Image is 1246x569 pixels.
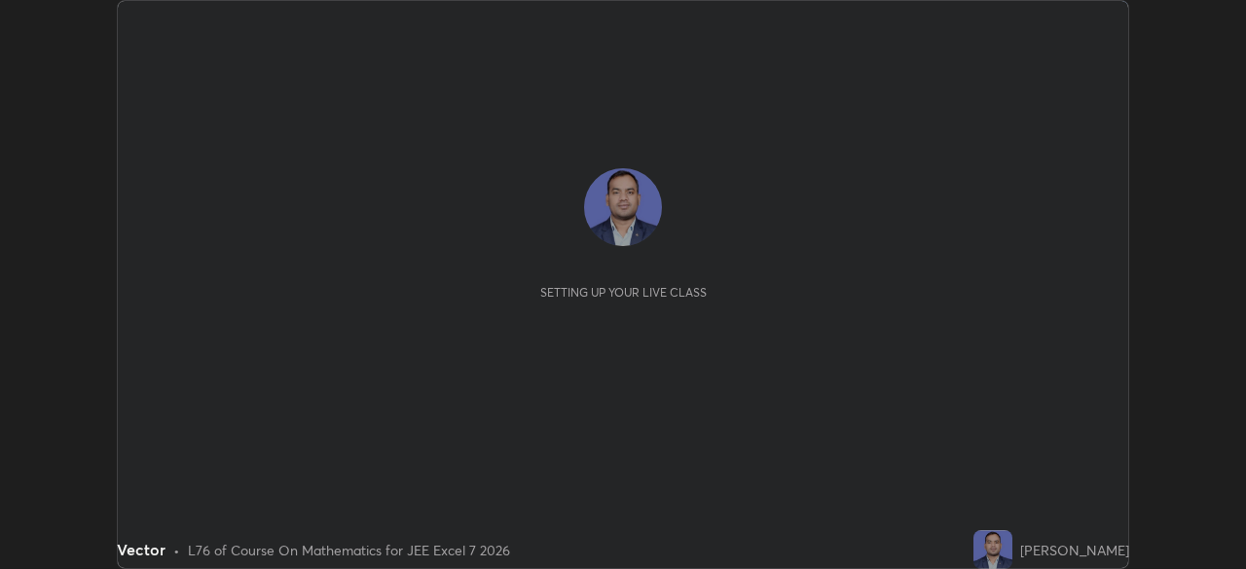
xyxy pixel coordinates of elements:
div: Vector [117,538,165,561]
div: L76 of Course On Mathematics for JEE Excel 7 2026 [188,540,510,560]
img: 02cee1ffd90b4f3cbb7297d5727372f7.jpg [584,168,662,246]
div: [PERSON_NAME] [1020,540,1129,560]
div: Setting up your live class [540,285,707,300]
img: 02cee1ffd90b4f3cbb7297d5727372f7.jpg [973,530,1012,569]
div: • [173,540,180,560]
